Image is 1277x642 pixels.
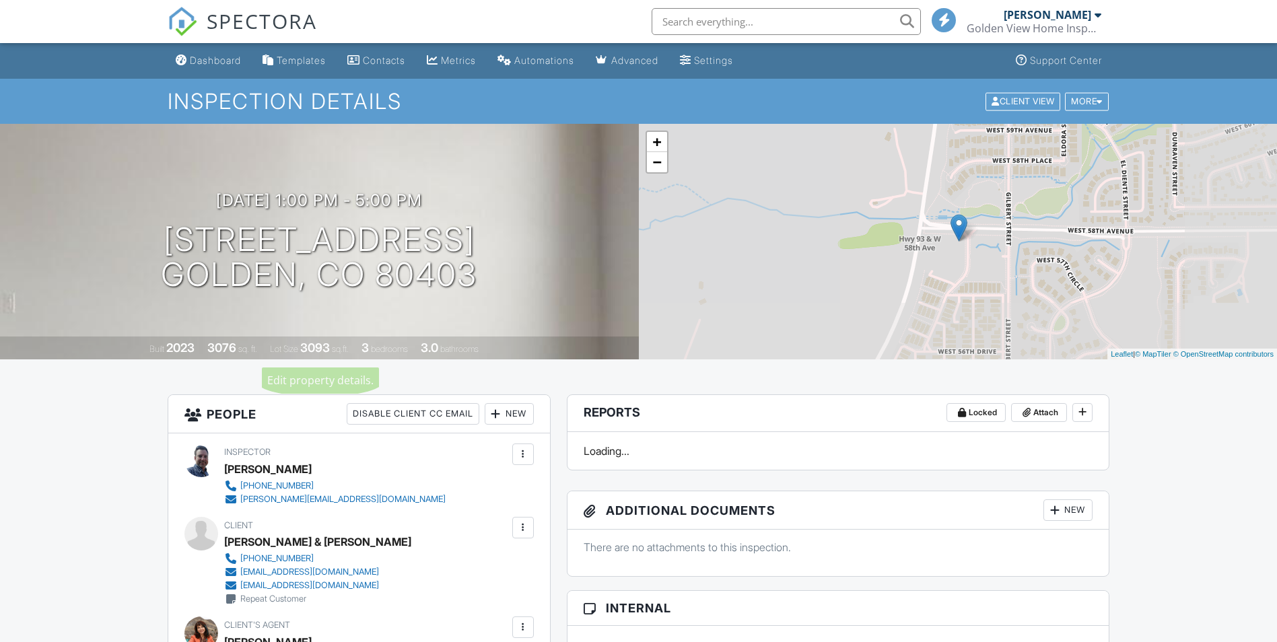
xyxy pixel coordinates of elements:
a: [EMAIL_ADDRESS][DOMAIN_NAME] [224,565,401,579]
h3: [DATE] 1:00 pm - 5:00 pm [216,191,422,209]
div: [PHONE_NUMBER] [240,553,314,564]
div: More [1065,92,1109,110]
a: [PERSON_NAME][EMAIL_ADDRESS][DOMAIN_NAME] [224,493,446,506]
div: [EMAIL_ADDRESS][DOMAIN_NAME] [240,567,379,577]
input: Search everything... [652,8,921,35]
a: Zoom out [647,152,667,172]
div: Client View [986,92,1060,110]
span: Inspector [224,447,271,457]
div: [PERSON_NAME] [224,459,312,479]
div: Settings [694,55,733,66]
a: © OpenStreetMap contributors [1173,350,1274,358]
div: Repeat Customer [240,594,306,604]
div: | [1107,349,1277,360]
div: New [485,403,534,425]
div: Automations [514,55,574,66]
div: 3093 [300,341,330,355]
span: bedrooms [371,344,408,354]
span: Lot Size [270,344,298,354]
div: [PERSON_NAME] [1004,8,1091,22]
span: Built [149,344,164,354]
a: © MapTiler [1135,350,1171,358]
div: [PHONE_NUMBER] [240,480,314,491]
div: Dashboard [190,55,241,66]
a: Templates [257,48,331,73]
span: SPECTORA [207,7,317,35]
span: bathrooms [440,344,479,354]
a: [EMAIL_ADDRESS][DOMAIN_NAME] [224,579,401,592]
div: 3 [361,341,369,355]
a: Support Center [1010,48,1107,73]
div: Disable Client CC Email [347,403,479,425]
div: [PERSON_NAME] & [PERSON_NAME] [224,532,411,552]
div: [EMAIL_ADDRESS][DOMAIN_NAME] [240,580,379,591]
a: Zoom in [647,132,667,152]
div: New [1043,499,1093,521]
div: 3.0 [421,341,438,355]
div: Contacts [363,55,405,66]
div: Golden View Home Inspections, LLC [967,22,1101,35]
h3: Internal [567,591,1109,626]
p: There are no attachments to this inspection. [584,540,1093,555]
span: Client [224,520,253,530]
div: Metrics [441,55,476,66]
a: Contacts [342,48,411,73]
h1: [STREET_ADDRESS] Golden, CO 80403 [161,222,477,293]
a: Client View [984,96,1064,106]
div: Templates [277,55,326,66]
div: Advanced [611,55,658,66]
a: Dashboard [170,48,246,73]
a: Advanced [590,48,664,73]
a: [PHONE_NUMBER] [224,552,401,565]
h3: Additional Documents [567,491,1109,530]
div: Support Center [1030,55,1102,66]
a: Settings [675,48,738,73]
a: Leaflet [1111,350,1133,358]
span: Client's Agent [224,620,290,630]
span: sq. ft. [238,344,257,354]
a: SPECTORA [168,18,317,46]
a: [PHONE_NUMBER] [224,479,446,493]
img: The Best Home Inspection Software - Spectora [168,7,197,36]
a: Automations (Basic) [492,48,580,73]
div: 2023 [166,341,195,355]
h3: People [168,395,550,433]
h1: Inspection Details [168,90,1110,113]
div: 3076 [207,341,236,355]
div: [PERSON_NAME][EMAIL_ADDRESS][DOMAIN_NAME] [240,494,446,505]
span: sq.ft. [332,344,349,354]
a: Metrics [421,48,481,73]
